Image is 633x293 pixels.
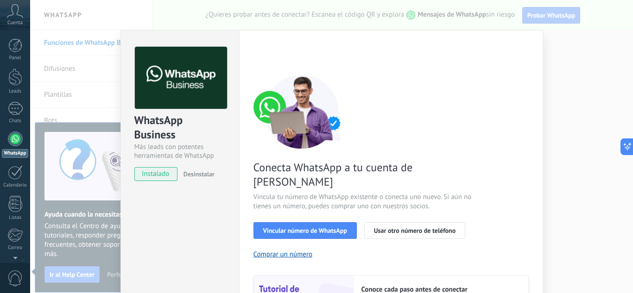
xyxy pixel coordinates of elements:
[253,75,351,149] img: connect number
[134,143,226,160] div: Más leads con potentes herramientas de WhatsApp
[2,88,29,94] div: Leads
[2,245,29,251] div: Correo
[253,250,313,259] button: Comprar un número
[2,55,29,61] div: Panel
[135,47,227,109] img: logo_main.png
[364,222,465,239] button: Usar otro número de teléfono
[134,113,226,143] div: WhatsApp Business
[2,215,29,221] div: Listas
[2,149,28,158] div: WhatsApp
[253,222,357,239] button: Vincular número de WhatsApp
[7,20,23,26] span: Cuenta
[263,227,347,234] span: Vincular número de WhatsApp
[374,227,456,234] span: Usar otro número de teléfono
[184,170,215,178] span: Desinstalar
[253,193,474,211] span: Vincula tu número de WhatsApp existente o conecta uno nuevo. Si aún no tienes un número, puedes c...
[2,118,29,124] div: Chats
[135,167,177,181] span: instalado
[2,182,29,188] div: Calendario
[180,167,215,181] button: Desinstalar
[253,160,474,189] span: Conecta WhatsApp a tu cuenta de [PERSON_NAME]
